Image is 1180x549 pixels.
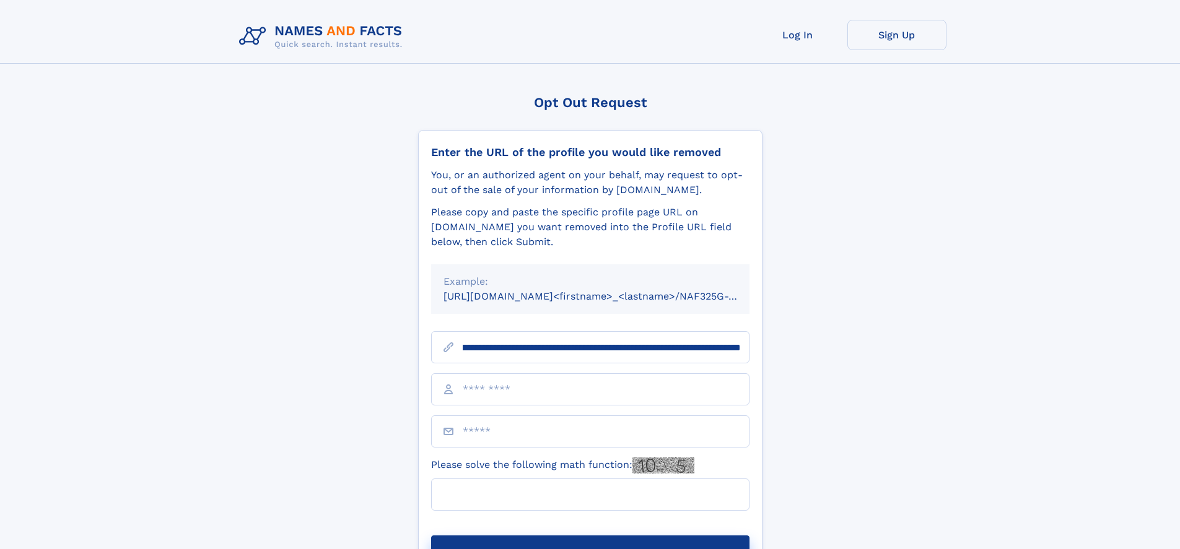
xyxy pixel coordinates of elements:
[234,20,413,53] img: Logo Names and Facts
[444,290,773,302] small: [URL][DOMAIN_NAME]<firstname>_<lastname>/NAF325G-xxxxxxxx
[431,457,694,473] label: Please solve the following math function:
[418,95,763,110] div: Opt Out Request
[431,145,750,159] div: Enter the URL of the profile you would like removed
[847,20,946,50] a: Sign Up
[431,168,750,197] div: You, or an authorized agent on your behalf, may request to opt-out of the sale of your informatio...
[431,205,750,249] div: Please copy and paste the specific profile page URL on [DOMAIN_NAME] you want removed into the Pr...
[444,274,737,289] div: Example:
[748,20,847,50] a: Log In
